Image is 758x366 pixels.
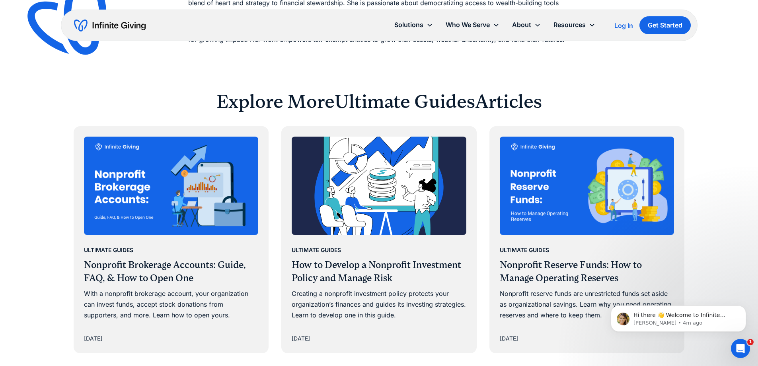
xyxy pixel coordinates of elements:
div: About [506,16,547,33]
h2: Explore More [216,90,335,114]
div: [DATE] [84,334,102,343]
div: Who We Serve [439,16,506,33]
span: 1 [747,339,754,345]
iframe: Intercom notifications message [599,289,758,344]
div: About [512,20,531,30]
div: Log In [614,22,633,29]
div: Ultimate Guides [500,245,549,255]
div: Resources [553,20,586,30]
div: Solutions [394,20,423,30]
iframe: Intercom live chat [731,339,750,358]
a: Ultimate GuidesNonprofit Reserve Funds: How to Manage Operating ReservesNonprofit reserve funds a... [490,127,684,352]
a: Ultimate GuidesHow to Develop a Nonprofit Investment Policy and Manage RiskCreating a nonprofit i... [282,127,476,352]
div: [DATE] [500,334,518,343]
div: [DATE] [292,334,310,343]
div: Who We Serve [446,20,490,30]
a: Ultimate GuidesNonprofit Brokerage Accounts: Guide, FAQ, & How to Open OneWith a nonprofit broker... [74,127,268,352]
h3: Nonprofit Reserve Funds: How to Manage Operating Reserves [500,258,674,285]
a: Log In [614,21,633,30]
h3: How to Develop a Nonprofit Investment Policy and Manage Risk [292,258,466,285]
div: Ultimate Guides [292,245,341,255]
div: With a nonprofit brokerage account, your organization can invest funds, accept stock donations fr... [84,288,259,321]
a: home [74,19,146,32]
h3: Nonprofit Brokerage Accounts: Guide, FAQ, & How to Open One [84,258,259,285]
a: Get Started [639,16,691,34]
div: Ultimate Guides [84,245,133,255]
h2: Ultimate Guides [335,90,475,114]
h2: Articles [475,90,542,114]
div: Nonprofit reserve funds are unrestricted funds set aside as organizational savings. Learn why you... [500,288,674,321]
div: Resources [547,16,602,33]
div: Creating a nonprofit investment policy protects your organization’s finances and guides its inves... [292,288,466,321]
div: Solutions [388,16,439,33]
